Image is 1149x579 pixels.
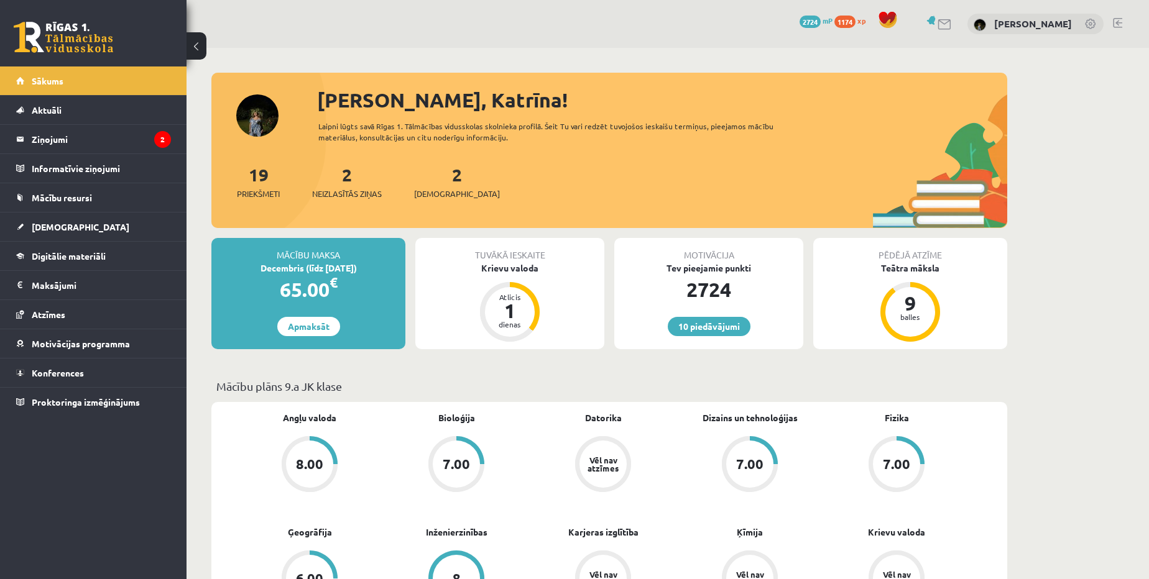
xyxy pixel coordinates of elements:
[32,125,171,153] legend: Ziņojumi
[438,411,475,424] a: Bioloģija
[813,262,1007,275] div: Teātra māksla
[834,16,856,28] span: 1174
[288,526,332,539] a: Ģeogrāfija
[277,317,340,336] a: Apmaksāt
[32,192,92,203] span: Mācību resursi
[568,526,639,539] a: Karjeras izglītība
[414,188,500,200] span: [DEMOGRAPHIC_DATA]
[823,16,833,25] span: mP
[614,262,803,275] div: Tev pieejamie punkti
[586,456,621,472] div: Vēl nav atzīmes
[32,104,62,116] span: Aktuāli
[868,526,925,539] a: Krievu valoda
[16,183,171,212] a: Mācību resursi
[312,188,382,200] span: Neizlasītās ziņas
[16,271,171,299] a: Maksājumi
[154,131,171,148] i: 2
[236,436,383,495] a: 8.00
[885,411,909,424] a: Fizika
[800,16,821,28] span: 2724
[16,329,171,358] a: Motivācijas programma
[491,293,528,301] div: Atlicis
[491,321,528,328] div: dienas
[426,526,487,539] a: Inženierzinības
[703,411,798,424] a: Dizains un tehnoloģijas
[16,358,171,387] a: Konferences
[32,367,84,378] span: Konferences
[32,396,140,408] span: Proktoringa izmēģinājums
[415,262,604,344] a: Krievu valoda Atlicis 1 dienas
[296,457,323,471] div: 8.00
[16,125,171,153] a: Ziņojumi2
[530,436,676,495] a: Vēl nav atzīmes
[614,275,803,304] div: 2724
[415,238,604,262] div: Tuvākā ieskaite
[383,436,530,495] a: 7.00
[14,22,113,53] a: Rīgas 1. Tālmācības vidusskola
[32,75,63,86] span: Sākums
[16,154,171,183] a: Informatīvie ziņojumi
[16,300,171,329] a: Atzīmes
[16,388,171,416] a: Proktoringa izmēģinājums
[237,188,280,200] span: Priekšmeti
[330,273,338,291] span: €
[883,457,910,471] div: 7.00
[415,262,604,275] div: Krievu valoda
[737,526,763,539] a: Ķīmija
[491,301,528,321] div: 1
[823,436,970,495] a: 7.00
[614,238,803,262] div: Motivācija
[857,16,865,25] span: xp
[283,411,336,424] a: Angļu valoda
[974,19,986,31] img: Katrīna Arāja
[211,262,405,275] div: Decembris (līdz [DATE])
[32,271,171,299] legend: Maksājumi
[414,163,500,200] a: 2[DEMOGRAPHIC_DATA]
[443,457,470,471] div: 7.00
[16,212,171,241] a: [DEMOGRAPHIC_DATA]
[32,309,65,320] span: Atzīmes
[211,275,405,304] div: 65.00
[32,154,171,183] legend: Informatīvie ziņojumi
[312,163,382,200] a: 2Neizlasītās ziņas
[892,313,929,321] div: balles
[813,262,1007,344] a: Teātra māksla 9 balles
[736,457,764,471] div: 7.00
[800,16,833,25] a: 2724 mP
[317,85,1007,115] div: [PERSON_NAME], Katrīna!
[813,238,1007,262] div: Pēdējā atzīme
[32,221,129,232] span: [DEMOGRAPHIC_DATA]
[211,238,405,262] div: Mācību maksa
[16,66,171,95] a: Sākums
[32,338,130,349] span: Motivācijas programma
[16,96,171,124] a: Aktuāli
[834,16,872,25] a: 1174 xp
[892,293,929,313] div: 9
[585,411,622,424] a: Datorika
[668,317,750,336] a: 10 piedāvājumi
[676,436,823,495] a: 7.00
[32,250,106,262] span: Digitālie materiāli
[16,242,171,270] a: Digitālie materiāli
[216,378,1002,394] p: Mācību plāns 9.a JK klase
[994,17,1072,30] a: [PERSON_NAME]
[237,163,280,200] a: 19Priekšmeti
[318,121,796,143] div: Laipni lūgts savā Rīgas 1. Tālmācības vidusskolas skolnieka profilā. Šeit Tu vari redzēt tuvojošo...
